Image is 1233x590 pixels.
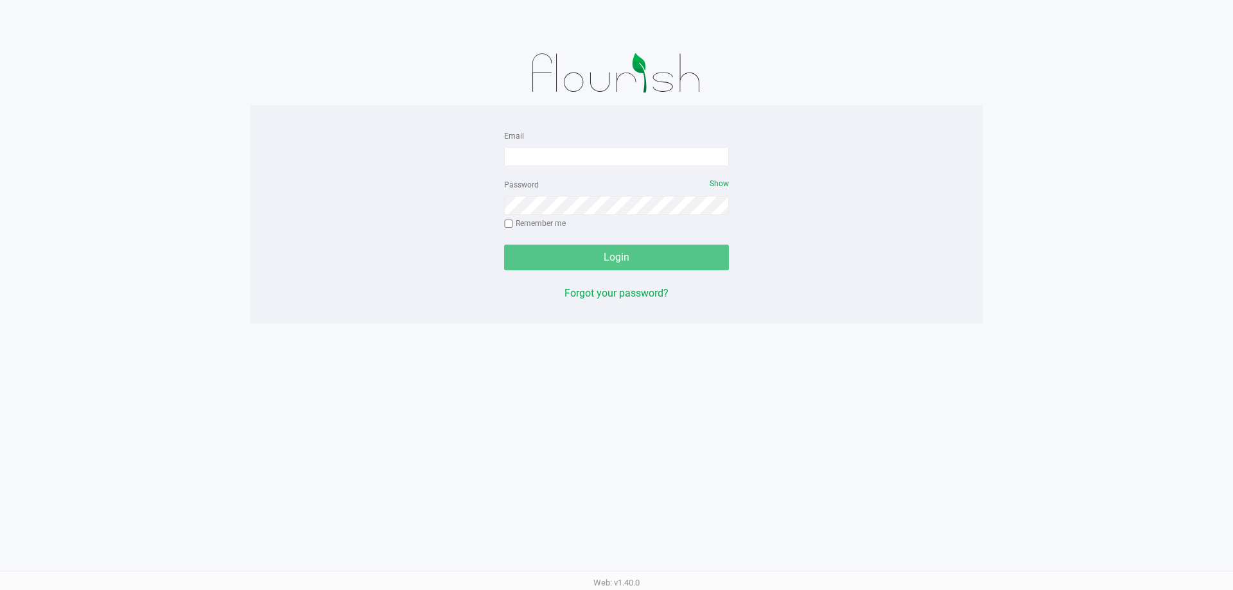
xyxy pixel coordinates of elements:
span: Show [710,179,729,188]
label: Password [504,179,539,191]
span: Web: v1.40.0 [593,578,640,587]
button: Forgot your password? [564,286,669,301]
input: Remember me [504,220,513,229]
label: Email [504,130,524,142]
label: Remember me [504,218,566,229]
